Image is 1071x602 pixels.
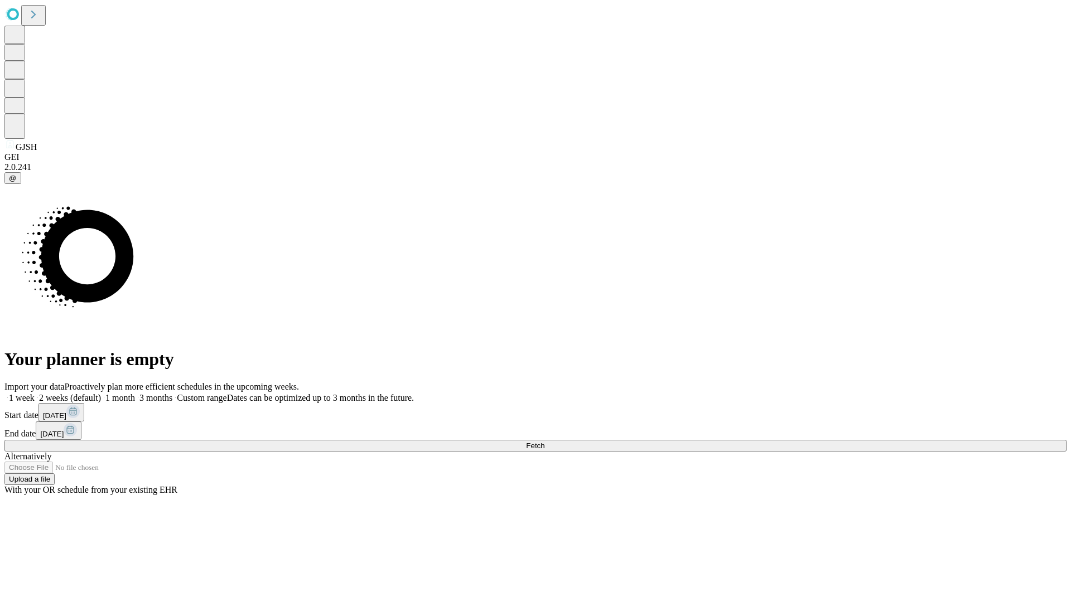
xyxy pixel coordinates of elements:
span: GJSH [16,142,37,152]
span: @ [9,174,17,182]
span: 1 month [105,393,135,402]
span: 3 months [139,393,172,402]
button: [DATE] [38,403,84,421]
h1: Your planner is empty [4,349,1067,370]
span: Fetch [526,441,544,450]
span: Custom range [177,393,226,402]
button: Fetch [4,440,1067,452]
span: 2 weeks (default) [39,393,101,402]
span: [DATE] [43,411,66,420]
span: 1 week [9,393,35,402]
button: @ [4,172,21,184]
span: Alternatively [4,452,51,461]
div: End date [4,421,1067,440]
span: [DATE] [40,430,64,438]
span: Import your data [4,382,65,391]
button: [DATE] [36,421,81,440]
span: Dates can be optimized up to 3 months in the future. [227,393,414,402]
div: Start date [4,403,1067,421]
span: Proactively plan more efficient schedules in the upcoming weeks. [65,382,299,391]
button: Upload a file [4,473,55,485]
span: With your OR schedule from your existing EHR [4,485,177,494]
div: 2.0.241 [4,162,1067,172]
div: GEI [4,152,1067,162]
